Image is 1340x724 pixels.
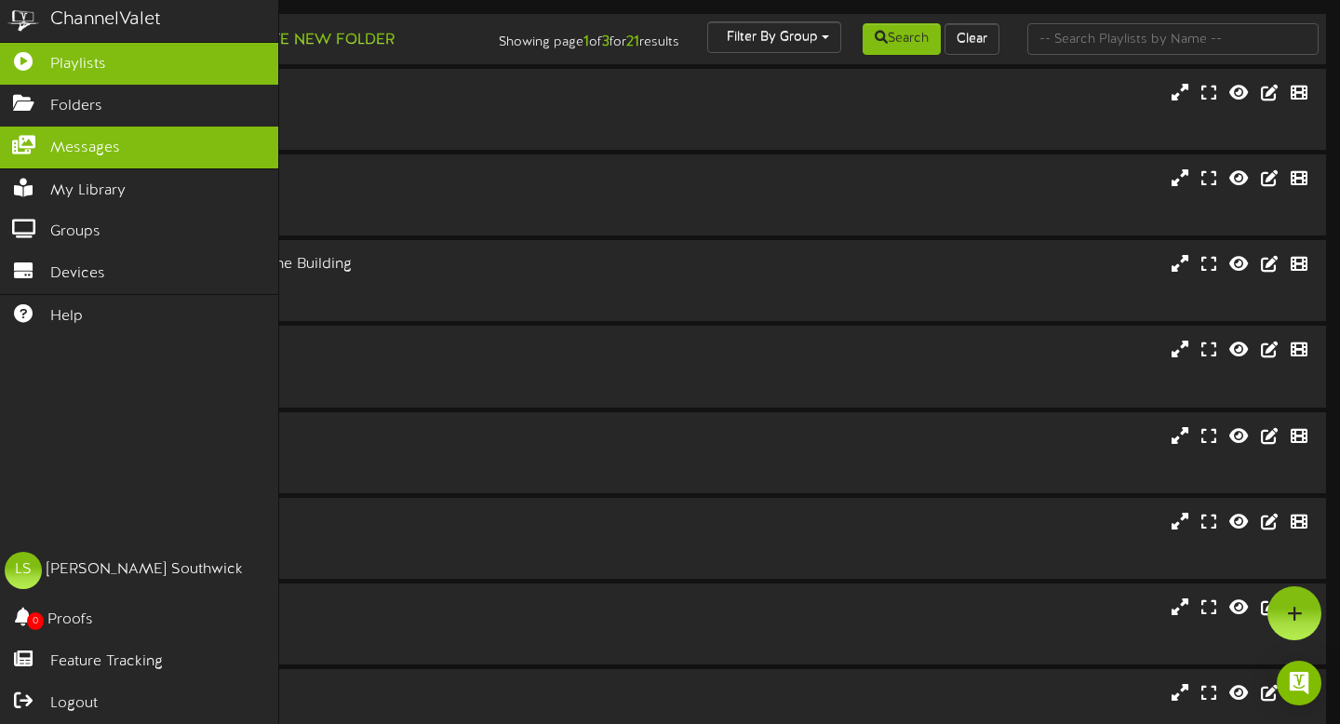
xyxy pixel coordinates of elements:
[74,275,574,291] div: Landscape ( 16:9 )
[5,552,42,589] div: LS
[74,206,574,221] div: # 6407
[47,559,243,581] div: [PERSON_NAME] Southwick
[1027,23,1320,55] input: -- Search Playlists by Name --
[74,619,574,635] div: Landscape ( 16:9 )
[215,29,400,52] button: Create New Folder
[74,104,574,120] div: Landscape ( 16:9 )
[74,532,574,548] div: Landscape ( 16:9 )
[74,597,574,619] div: Building D-10
[74,426,574,448] div: Building C-11
[74,120,574,136] div: # 4463
[74,549,574,565] div: # 6404
[74,704,574,720] div: Landscape ( 16:9 )
[50,7,161,34] div: ChannelValet
[74,291,574,307] div: # 13376
[74,447,574,463] div: Landscape ( 16:9 )
[707,21,841,53] button: Filter By Group
[74,83,574,104] div: Boise Store Video Wall
[27,612,44,630] span: 0
[50,693,98,715] span: Logout
[626,34,639,50] strong: 21
[50,96,102,117] span: Folders
[50,306,83,328] span: Help
[74,361,574,377] div: Landscape ( 16:9 )
[863,23,941,55] button: Search
[74,683,574,704] div: Building D-11
[50,263,105,285] span: Devices
[50,221,100,243] span: Groups
[74,190,574,206] div: Landscape ( 16:9 )
[583,34,589,50] strong: 1
[74,463,574,478] div: # 6405
[74,635,574,650] div: # 6408
[47,610,93,631] span: Proofs
[50,54,106,75] span: Playlists
[480,21,693,53] div: Showing page of for results
[50,651,163,673] span: Feature Tracking
[945,23,999,55] button: Clear
[602,34,610,50] strong: 3
[50,138,120,159] span: Messages
[74,377,574,393] div: # 6406
[1277,661,1321,705] div: Open Intercom Messenger
[74,340,574,361] div: Building B-12
[74,168,574,190] div: Building B-11
[74,512,574,533] div: Building C-13
[74,254,574,275] div: Building B-11 Middle of The Building
[50,181,126,202] span: My Library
